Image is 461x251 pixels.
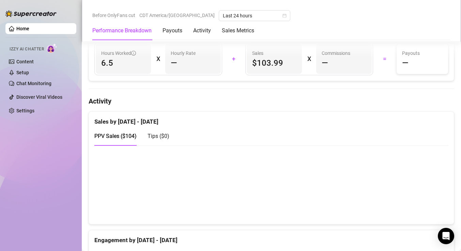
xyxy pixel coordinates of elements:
[171,58,177,68] span: —
[402,49,443,57] span: Payouts
[282,14,287,18] span: calendar
[16,59,34,64] a: Content
[92,27,152,35] div: Performance Breakdown
[101,49,136,57] span: Hours Worked
[148,133,169,139] span: Tips ( $0 )
[226,53,241,64] div: +
[94,133,137,139] span: PPV Sales ( $104 )
[307,53,311,64] div: X
[171,49,196,57] article: Hourly Rate
[438,228,454,244] div: Open Intercom Messenger
[377,53,392,64] div: =
[94,112,448,126] div: Sales by [DATE] - [DATE]
[252,58,296,68] span: $103.99
[402,58,409,68] span: —
[16,70,29,75] a: Setup
[139,10,215,20] span: CDT America/[GEOGRAPHIC_DATA]
[101,58,145,68] span: 6.5
[16,81,51,86] a: Chat Monitoring
[163,27,182,35] div: Payouts
[10,46,44,52] span: Izzy AI Chatter
[92,10,135,20] span: Before OnlyFans cut
[16,26,29,31] a: Home
[131,51,136,56] span: info-circle
[322,58,328,68] span: —
[156,53,160,64] div: X
[223,11,286,21] span: Last 24 hours
[94,230,448,245] div: Engagement by [DATE] - [DATE]
[47,43,57,53] img: AI Chatter
[193,27,211,35] div: Activity
[222,27,254,35] div: Sales Metrics
[16,94,62,100] a: Discover Viral Videos
[252,49,296,57] span: Sales
[5,10,57,17] img: logo-BBDzfeDw.svg
[322,49,350,57] article: Commissions
[89,96,454,106] h4: Activity
[16,108,34,113] a: Settings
